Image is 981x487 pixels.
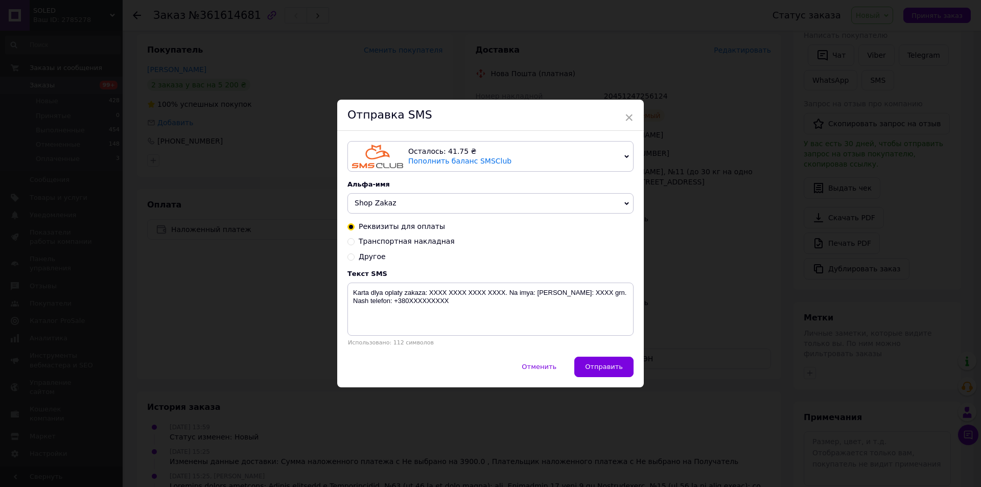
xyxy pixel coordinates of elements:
[624,109,634,126] span: ×
[359,222,445,230] span: Реквизиты для оплаты
[574,357,634,377] button: Отправить
[408,147,620,157] div: Осталось: 41.75 ₴
[347,283,634,336] textarea: Karta dlya oplaty zakaza: XXXX XXXX XXXX XXXX. Na imya: [PERSON_NAME]: XXXX grn. Nash telefon: +3...
[408,157,511,165] a: Пополнить баланс SMSClub
[347,339,634,346] div: Использовано: 112 символов
[585,363,623,370] span: Отправить
[347,270,634,277] div: Текст SMS
[355,199,396,207] span: Shop Zakaz
[511,357,567,377] button: Отменить
[522,363,556,370] span: Отменить
[359,252,386,261] span: Другое
[347,180,390,188] span: Альфа-имя
[359,237,455,245] span: Транспортная накладная
[337,100,644,131] div: Отправка SMS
